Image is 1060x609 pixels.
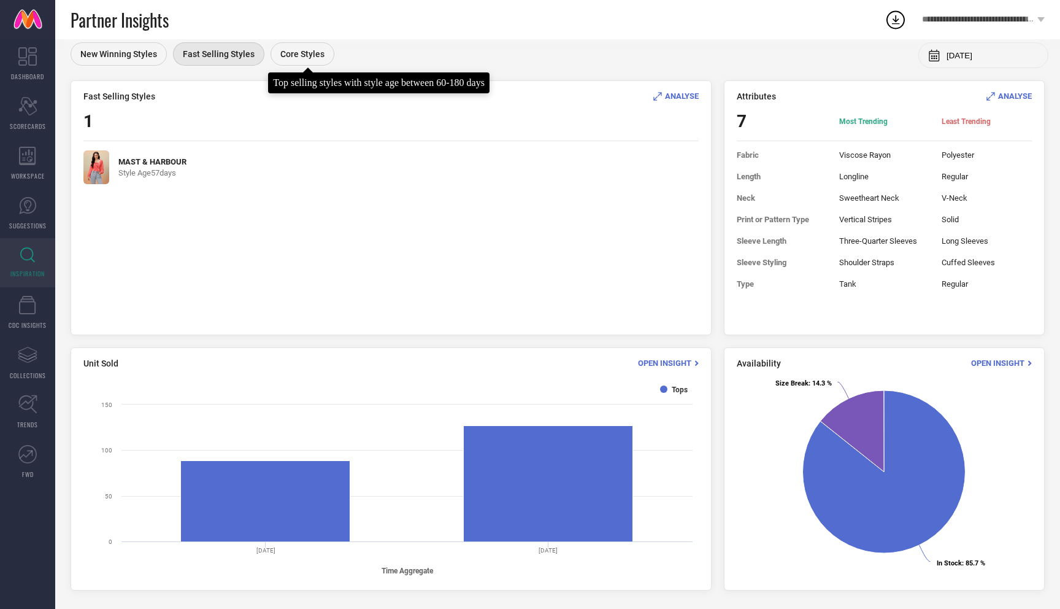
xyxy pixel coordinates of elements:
text: [DATE] [256,547,275,554]
span: Sleeve Styling [737,258,827,267]
span: Viscose Rayon [839,150,929,160]
text: 50 [105,493,112,500]
span: Core Styles [280,49,325,59]
span: Long Sleeves [942,236,1032,246]
span: Regular [942,172,1032,181]
span: Style Age 57 days [118,168,186,177]
div: Open download list [885,9,907,31]
span: Length [737,172,827,181]
span: V-Neck [942,193,1032,203]
span: Vertical Stripes [839,215,929,224]
span: COLLECTIONS [10,371,46,380]
tspan: Size Break [775,379,808,387]
span: Fabric [737,150,827,160]
span: Solid [942,215,1032,224]
span: Availability [737,359,781,368]
div: Open Insight [638,357,699,369]
tspan: In Stock [937,559,962,567]
span: Open Insight [971,359,1024,368]
span: DASHBOARD [11,72,44,81]
span: Attributes [737,91,776,101]
span: 7 [737,111,827,131]
span: Partner Insights [71,7,169,33]
div: Analyse [653,90,699,102]
span: MAST & HARBOUR [118,157,186,166]
span: Unit Sold [83,359,118,368]
tspan: Time Aggregate [382,567,434,575]
span: TRENDS [17,420,38,429]
span: Least Trending [942,117,1032,126]
text: [DATE] [539,547,558,554]
text: 0 [109,538,112,545]
img: ee52cd83-fc57-425c-82c2-fd8cf3f36b231749210918165-Mast--Harbour-Square-Neck-Gathers-Tie-Ups-Crop-... [83,150,109,184]
text: Tops [672,386,688,394]
span: Print or Pattern Type [737,215,827,224]
span: Shoulder Straps [839,258,929,267]
span: Fast Selling Styles [83,91,155,101]
text: : 85.7 % [937,559,985,567]
span: Fast Selling Styles [183,49,255,59]
span: Three-Quarter Sleeves [839,236,929,246]
div: Open Insight [971,357,1032,369]
text: 150 [101,401,112,408]
span: WORKSPACE [11,171,45,180]
span: Open Insight [638,359,691,368]
span: SCORECARDS [10,122,46,131]
div: Analyse [986,90,1032,102]
span: New Winning Styles [80,49,157,59]
text: 100 [101,447,112,454]
span: Cuffed Sleeves [942,258,1032,267]
span: ANALYSE [998,91,1032,101]
span: Sweetheart Neck [839,193,929,203]
span: Type [737,279,827,289]
span: Regular [942,279,1032,289]
span: SUGGESTIONS [9,221,47,230]
text: : 14.3 % [775,379,832,387]
span: Sleeve Length [737,236,827,246]
span: Longline [839,172,929,181]
span: Neck [737,193,827,203]
span: INSPIRATION [10,269,45,278]
div: Top selling styles with style age between 60-180 days [273,77,485,88]
span: Tank [839,279,929,289]
span: Most Trending [839,117,929,126]
input: Select month [947,51,1039,60]
span: FWD [22,470,34,479]
span: Polyester [942,150,1032,160]
span: ANALYSE [665,91,699,101]
span: 1 [83,111,93,131]
span: CDC INSIGHTS [9,320,47,330]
